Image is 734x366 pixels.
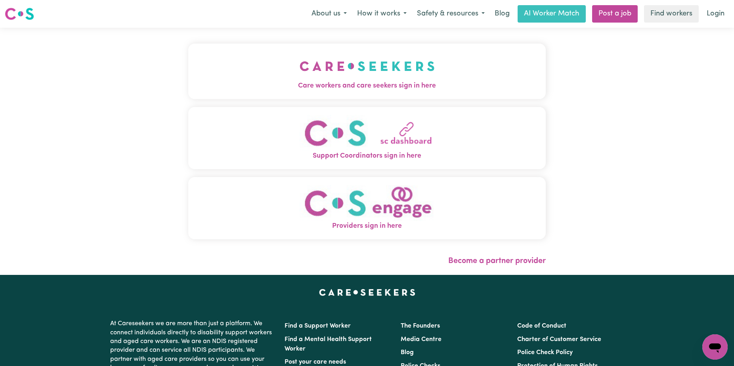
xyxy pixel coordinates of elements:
[306,6,352,22] button: About us
[188,151,546,161] span: Support Coordinators sign in here
[401,349,414,356] a: Blog
[5,5,34,23] a: Careseekers logo
[702,5,729,23] a: Login
[188,177,546,239] button: Providers sign in here
[702,334,728,360] iframe: Button to launch messaging window
[188,221,546,231] span: Providers sign in here
[592,5,638,23] a: Post a job
[412,6,490,22] button: Safety & resources
[448,257,546,265] a: Become a partner provider
[517,336,601,343] a: Charter of Customer Service
[319,289,415,295] a: Careseekers home page
[401,336,442,343] a: Media Centre
[285,359,346,365] a: Post your care needs
[188,44,546,99] button: Care workers and care seekers sign in here
[490,5,514,23] a: Blog
[517,323,566,329] a: Code of Conduct
[644,5,699,23] a: Find workers
[188,81,546,91] span: Care workers and care seekers sign in here
[518,5,586,23] a: AI Worker Match
[517,349,573,356] a: Police Check Policy
[285,323,351,329] a: Find a Support Worker
[285,336,372,352] a: Find a Mental Health Support Worker
[188,107,546,169] button: Support Coordinators sign in here
[5,7,34,21] img: Careseekers logo
[401,323,440,329] a: The Founders
[352,6,412,22] button: How it works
